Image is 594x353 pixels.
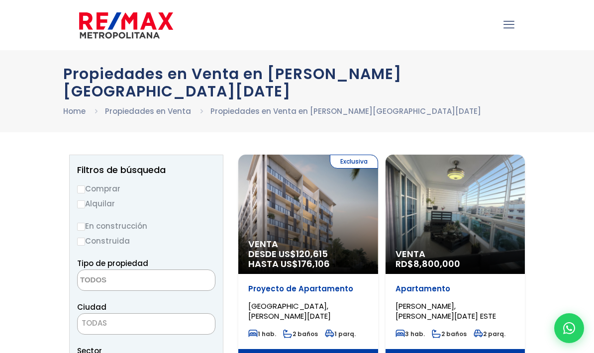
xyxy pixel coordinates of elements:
[105,106,191,116] a: Propiedades en Venta
[77,220,215,232] label: En construcción
[248,284,368,294] p: Proyecto de Apartamento
[77,197,215,210] label: Alquilar
[82,318,107,328] span: TODAS
[78,270,174,291] textarea: Search
[325,330,356,338] span: 1 parq.
[330,155,378,169] span: Exclusiva
[296,248,328,260] span: 120,615
[396,330,425,338] span: 3 hab.
[432,330,467,338] span: 2 baños
[396,284,515,294] p: Apartamento
[248,239,368,249] span: Venta
[63,106,86,116] a: Home
[77,223,85,231] input: En construcción
[77,200,85,208] input: Alquilar
[283,330,318,338] span: 2 baños
[248,301,331,321] span: [GEOGRAPHIC_DATA], [PERSON_NAME][DATE]
[79,10,173,40] img: remax-metropolitana-logo
[78,316,215,330] span: TODAS
[77,182,215,195] label: Comprar
[77,302,106,312] span: Ciudad
[77,313,215,335] span: TODAS
[77,238,85,246] input: Construida
[474,330,505,338] span: 2 parq.
[413,258,460,270] span: 8,800,000
[77,258,148,268] span: Tipo de propiedad
[77,165,215,175] h2: Filtros de búsqueda
[248,330,276,338] span: 1 hab.
[210,105,481,117] li: Propiedades en Venta en [PERSON_NAME][GEOGRAPHIC_DATA][DATE]
[77,185,85,193] input: Comprar
[396,249,515,259] span: Venta
[396,301,496,321] span: [PERSON_NAME], [PERSON_NAME][DATE] ESTE
[298,258,330,270] span: 176,106
[500,16,517,33] a: mobile menu
[396,258,460,270] span: RD$
[248,259,368,269] span: HASTA US$
[248,249,368,269] span: DESDE US$
[63,65,531,100] h1: Propiedades en Venta en [PERSON_NAME][GEOGRAPHIC_DATA][DATE]
[77,235,215,247] label: Construida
